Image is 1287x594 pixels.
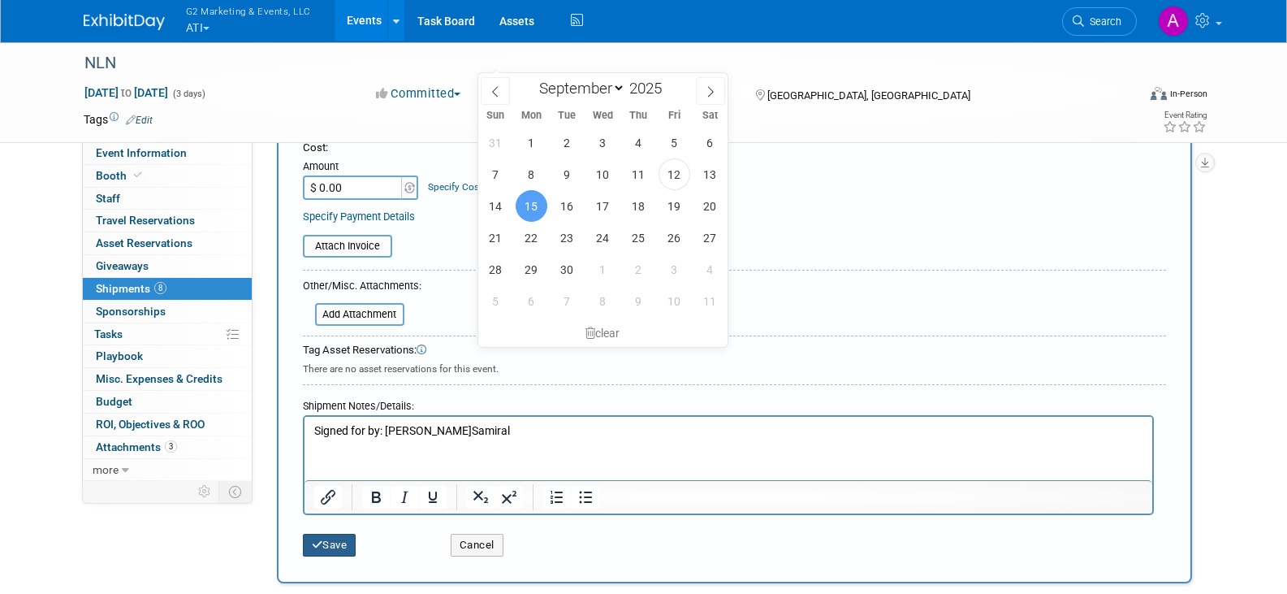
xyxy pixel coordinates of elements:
span: September 1, 2025 [516,127,547,158]
div: In-Person [1169,88,1207,100]
div: Amount [303,159,421,176]
img: ExhibitDay [84,14,165,30]
button: Bold [362,486,390,509]
div: Event Format [1041,85,1208,109]
a: Staff [83,188,252,210]
a: Specify Cost Center [428,181,513,193]
a: Booth [83,165,252,187]
span: September 13, 2025 [694,158,726,190]
td: Tags [84,111,153,128]
span: Giveaways [96,259,149,272]
a: Tasks [83,323,252,345]
span: October 8, 2025 [587,285,619,317]
span: ROI, Objectives & ROO [96,418,205,431]
a: Event Information [83,142,252,164]
span: Staff [96,192,120,205]
i: Booth reservation complete [134,171,142,180]
span: September 18, 2025 [623,190,654,222]
span: September 4, 2025 [623,127,654,158]
input: Year [625,79,674,98]
button: Insert/edit link [314,486,342,509]
a: Attachments3 [83,436,252,458]
button: Subscript [467,486,495,509]
div: clear [478,319,728,347]
span: Misc. Expenses & Credits [96,372,222,385]
span: September 3, 2025 [587,127,619,158]
span: September 11, 2025 [623,158,654,190]
span: September 26, 2025 [659,222,690,254]
button: Numbered list [543,486,571,509]
span: September 6, 2025 [694,127,726,158]
button: Superscript [495,486,523,509]
span: Fri [656,111,692,121]
img: Format-Inperson.png [1151,87,1167,100]
img: Anna Lerner [1158,6,1189,37]
iframe: Rich Text Area [304,417,1152,480]
button: Save [303,534,356,557]
span: September 9, 2025 [551,158,583,190]
a: Misc. Expenses & Credits [83,368,252,390]
div: Tag Asset Reservations: [303,343,1166,358]
a: Travel Reservations [83,210,252,232]
a: Specify Payment Details [303,210,415,223]
td: Personalize Event Tab Strip [191,481,219,502]
a: Giveaways [83,255,252,277]
span: Mon [513,111,549,121]
a: Budget [83,391,252,413]
span: Travel Reservations [96,214,195,227]
button: Underline [419,486,447,509]
span: [DATE] [DATE] [84,85,169,100]
span: October 4, 2025 [694,254,726,285]
span: (3 days) [171,89,205,99]
span: October 5, 2025 [480,285,512,317]
a: Asset Reservations [83,232,252,254]
button: Committed [370,85,467,102]
span: September 12, 2025 [659,158,690,190]
span: Wed [585,111,620,121]
span: 3 [165,440,177,453]
td: Toggle Event Tabs [218,481,252,502]
span: September 15, 2025 [516,190,547,222]
span: more [93,463,119,476]
span: September 8, 2025 [516,158,547,190]
span: Event Information [96,146,187,159]
span: September 24, 2025 [587,222,619,254]
button: Cancel [451,534,503,557]
div: Event Rating [1163,111,1207,119]
button: Bullet list [572,486,599,509]
span: Asset Reservations [96,236,192,249]
div: There are no asset reservations for this event. [303,358,1166,376]
span: Playbook [96,349,143,362]
span: Tue [549,111,585,121]
span: October 1, 2025 [587,254,619,285]
div: NLN [79,49,1112,78]
a: Edit [126,115,153,126]
span: Budget [96,395,132,408]
a: ROI, Objectives & ROO [83,414,252,436]
span: October 11, 2025 [694,285,726,317]
span: October 7, 2025 [551,285,583,317]
span: October 3, 2025 [659,254,690,285]
span: September 27, 2025 [694,222,726,254]
span: Attachments [96,440,177,453]
div: Shipment Notes/Details: [303,392,1154,415]
span: October 6, 2025 [516,285,547,317]
span: October 10, 2025 [659,285,690,317]
span: September 23, 2025 [551,222,583,254]
span: September 7, 2025 [480,158,512,190]
span: October 2, 2025 [623,254,654,285]
span: 8 [154,282,166,294]
a: more [83,459,252,481]
div: Cost: [303,141,1166,156]
span: September 14, 2025 [480,190,512,222]
span: Thu [620,111,656,121]
span: G2 Marketing & Events, LLC [186,2,311,20]
span: September 5, 2025 [659,127,690,158]
span: September 10, 2025 [587,158,619,190]
span: Tasks [94,327,123,340]
span: September 22, 2025 [516,222,547,254]
span: Sat [692,111,728,121]
span: Sun [478,111,514,121]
